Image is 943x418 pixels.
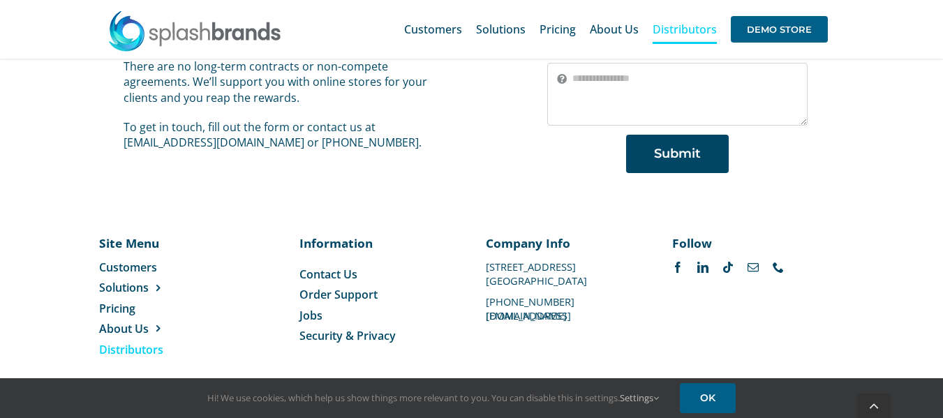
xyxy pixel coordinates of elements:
span: Hi! We use cookies, which help us show things more relevant to you. You can disable this in setti... [207,391,659,404]
span: Pricing [99,301,135,316]
a: Pricing [540,7,576,52]
span: Submit [654,147,701,161]
span: Distributors [653,24,717,35]
a: About Us [99,321,200,336]
a: linkedin [697,262,708,273]
nav: Main Menu Sticky [404,7,828,52]
span: About Us [590,24,639,35]
a: Customers [404,7,462,52]
a: tiktok [722,262,734,273]
nav: Menu [99,260,200,357]
span: Security & Privacy [299,328,396,343]
p: To get in touch, fill out the form or contact us at [EMAIL_ADDRESS][DOMAIN_NAME] or [PHONE_NUMBER]. [124,119,451,151]
a: Distributors [653,7,717,52]
span: Contact Us [299,267,357,282]
a: Solutions [99,280,200,295]
span: Distributors [99,342,163,357]
a: Pricing [99,301,200,316]
span: Solutions [476,24,526,35]
a: Customers [99,260,200,275]
span: DEMO STORE [731,16,828,43]
a: DEMO STORE [731,7,828,52]
p: There are no long-term contracts or non-compete agreements. We’ll support you with online stores ... [124,59,451,105]
p: Site Menu [99,234,200,251]
span: Pricing [540,24,576,35]
a: phone [773,262,784,273]
a: Order Support [299,287,457,302]
span: Customers [99,260,157,275]
p: Company Info [486,234,644,251]
a: facebook [672,262,683,273]
span: About Us [99,321,149,336]
a: Jobs [299,308,457,323]
p: Information [299,234,457,251]
nav: Menu [299,267,457,344]
a: mail [748,262,759,273]
span: Customers [404,24,462,35]
p: Follow [672,234,830,251]
a: Contact Us [299,267,457,282]
span: Solutions [99,280,149,295]
a: Settings [620,391,659,404]
span: Jobs [299,308,322,323]
a: Security & Privacy [299,328,457,343]
a: OK [680,383,736,413]
img: SplashBrands.com Logo [107,10,282,52]
a: Distributors [99,342,200,357]
span: Order Support [299,287,378,302]
button: Submit [626,135,729,173]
